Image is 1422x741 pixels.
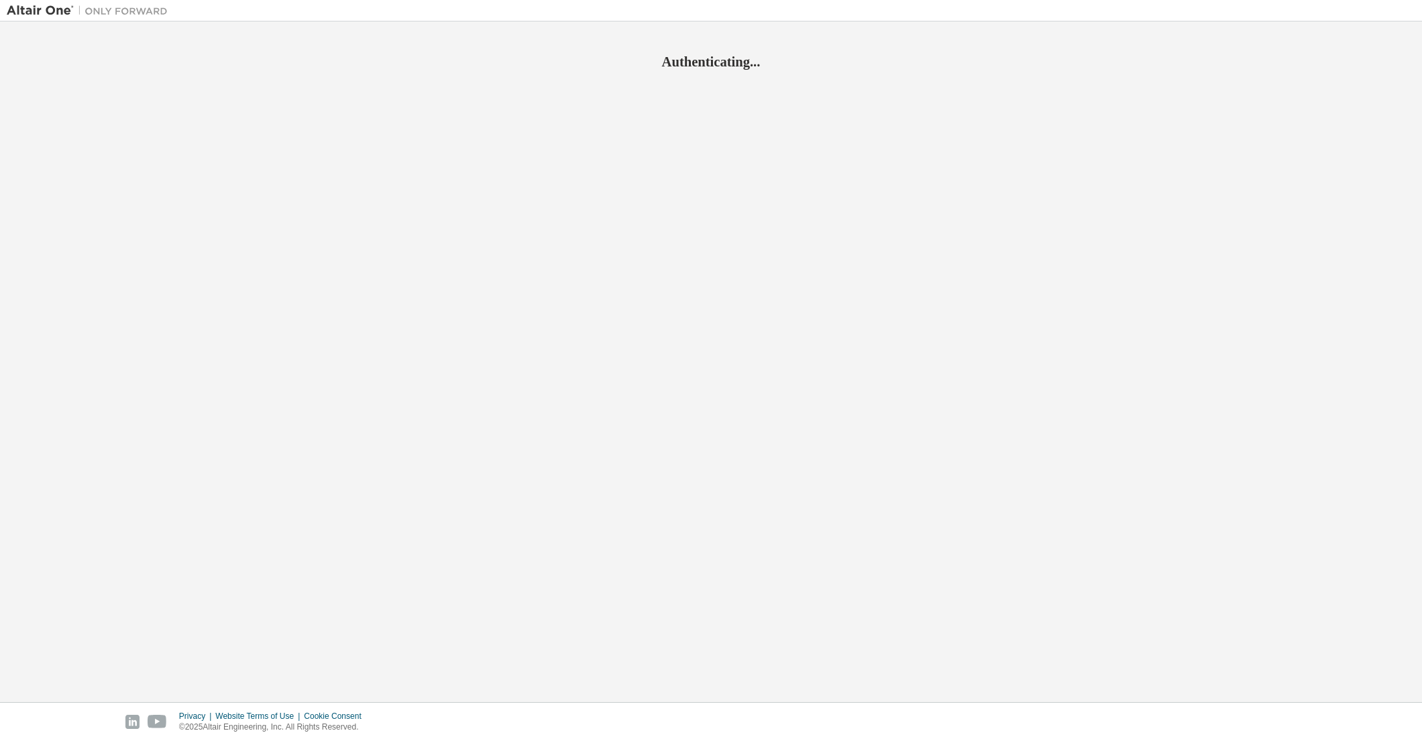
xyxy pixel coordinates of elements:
[125,715,140,729] img: linkedin.svg
[215,711,304,722] div: Website Terms of Use
[7,53,1415,70] h2: Authenticating...
[179,722,370,733] p: © 2025 Altair Engineering, Inc. All Rights Reserved.
[148,715,167,729] img: youtube.svg
[7,4,174,17] img: Altair One
[179,711,215,722] div: Privacy
[304,711,369,722] div: Cookie Consent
